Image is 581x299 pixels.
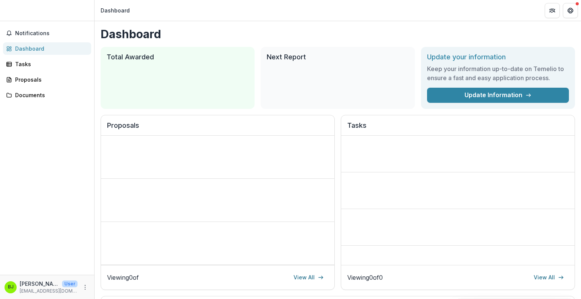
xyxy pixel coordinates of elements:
span: Notifications [15,30,88,37]
p: [PERSON_NAME] [20,280,59,288]
h2: Update your information [427,53,569,61]
div: Tasks [15,60,85,68]
div: Dashboard [15,45,85,53]
p: [EMAIL_ADDRESS][DOMAIN_NAME] [20,288,78,294]
nav: breadcrumb [98,5,133,16]
p: User [62,280,78,287]
h2: Next Report [267,53,409,61]
p: Viewing 0 of 0 [347,273,383,282]
h1: Dashboard [101,27,575,41]
a: Update Information [427,88,569,103]
h2: Proposals [107,121,328,136]
div: Dashboard [101,6,130,14]
p: Viewing 0 of [107,273,139,282]
div: Documents [15,91,85,99]
a: Tasks [3,58,91,70]
button: Get Help [563,3,578,18]
button: Partners [545,3,560,18]
button: More [81,283,90,292]
a: Dashboard [3,42,91,55]
div: Proposals [15,76,85,84]
div: Beatrice Jennette [8,285,14,290]
h2: Total Awarded [107,53,249,61]
h2: Tasks [347,121,569,136]
a: Proposals [3,73,91,86]
a: View All [289,271,328,284]
a: Documents [3,89,91,101]
h3: Keep your information up-to-date on Temelio to ensure a fast and easy application process. [427,64,569,82]
a: View All [529,271,569,284]
button: Notifications [3,27,91,39]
